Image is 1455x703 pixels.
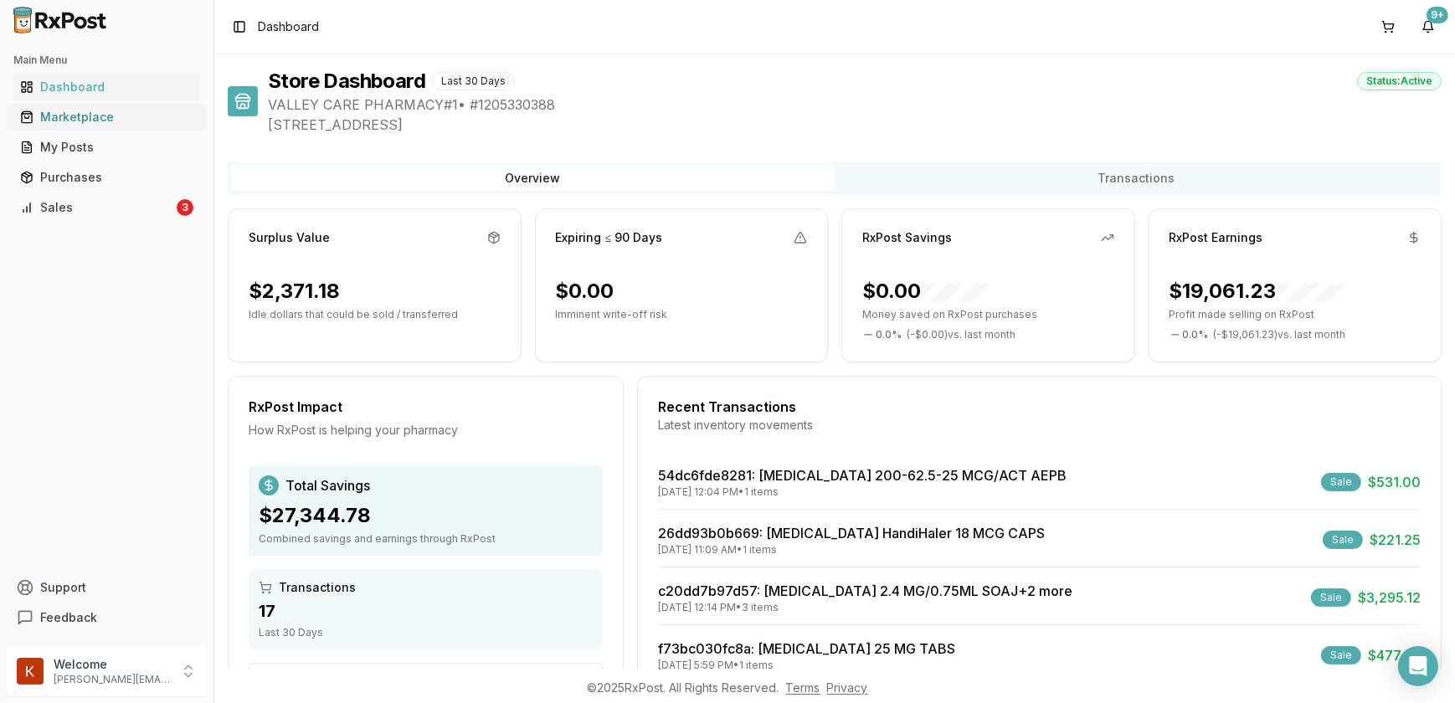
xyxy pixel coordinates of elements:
[658,485,1067,499] div: [DATE] 12:04 PM • 1 items
[13,102,200,132] a: Marketplace
[658,417,1421,434] div: Latest inventory movements
[1321,473,1361,491] div: Sale
[285,475,370,495] span: Total Savings
[268,115,1442,135] span: [STREET_ADDRESS]
[259,599,593,623] div: 17
[20,199,173,216] div: Sales
[1170,308,1422,321] p: Profit made selling on RxPost
[1311,588,1351,607] div: Sale
[1321,646,1361,665] div: Sale
[658,582,1072,599] a: c20dd7b97d57: [MEDICAL_DATA] 2.4 MG/0.75ML SOAJ+2 more
[7,104,207,131] button: Marketplace
[658,640,955,657] a: f73bc030fc8a: [MEDICAL_DATA] 25 MG TABS
[259,532,593,546] div: Combined savings and earnings through RxPost
[907,328,1015,341] span: ( - $0.00 ) vs. last month
[658,525,1045,541] a: 26dd93b0b669: [MEDICAL_DATA] HandiHaler 18 MCG CAPS
[17,658,44,685] img: User avatar
[231,165,835,192] button: Overview
[1170,229,1263,246] div: RxPost Earnings
[1183,328,1209,341] span: 0.0 %
[54,673,170,686] p: [PERSON_NAME][EMAIL_ADDRESS][DOMAIN_NAME]
[20,79,193,95] div: Dashboard
[7,7,114,33] img: RxPost Logo
[13,192,200,223] a: Sales3
[1368,472,1421,492] span: $531.00
[249,397,603,417] div: RxPost Impact
[7,572,207,603] button: Support
[268,95,1442,115] span: VALLEY CARE PHARMACY#1 • # 1205330388
[258,18,319,35] span: Dashboard
[7,603,207,633] button: Feedback
[432,72,515,90] div: Last 30 Days
[658,543,1045,557] div: [DATE] 11:09 AM • 1 items
[1214,328,1346,341] span: ( - $19,061.23 ) vs. last month
[259,626,593,639] div: Last 30 Days
[177,199,193,216] div: 3
[259,502,593,529] div: $27,344.78
[40,609,97,626] span: Feedback
[1358,588,1421,608] span: $3,295.12
[835,165,1438,192] button: Transactions
[258,18,319,35] nav: breadcrumb
[20,109,193,126] div: Marketplace
[862,278,988,305] div: $0.00
[249,229,330,246] div: Surplus Value
[786,680,820,695] a: Terms
[7,134,207,161] button: My Posts
[249,278,340,305] div: $2,371.18
[1427,7,1448,23] div: 9+
[1357,72,1442,90] div: Status: Active
[658,467,1067,484] a: 54dc6fde8281: [MEDICAL_DATA] 200-62.5-25 MCG/ACT AEPB
[556,308,808,321] p: Imminent write-off risk
[1368,645,1421,665] span: $477.90
[13,162,200,192] a: Purchases
[658,601,1072,614] div: [DATE] 12:14 PM • 3 items
[249,422,603,439] div: How RxPost is helping your pharmacy
[658,397,1421,417] div: Recent Transactions
[658,659,955,672] div: [DATE] 5:59 PM • 1 items
[13,132,200,162] a: My Posts
[54,656,170,673] p: Welcome
[862,308,1114,321] p: Money saved on RxPost purchases
[20,139,193,156] div: My Posts
[876,328,902,341] span: 0.0 %
[556,278,614,305] div: $0.00
[7,74,207,100] button: Dashboard
[7,194,207,221] button: Sales3
[1323,531,1363,549] div: Sale
[827,680,868,695] a: Privacy
[13,72,200,102] a: Dashboard
[13,54,200,67] h2: Main Menu
[1415,13,1442,40] button: 9+
[20,169,193,186] div: Purchases
[268,68,425,95] h1: Store Dashboard
[1170,278,1344,305] div: $19,061.23
[556,229,663,246] div: Expiring ≤ 90 Days
[1398,646,1438,686] div: Open Intercom Messenger
[1370,530,1421,550] span: $221.25
[862,229,952,246] div: RxPost Savings
[7,164,207,191] button: Purchases
[249,308,501,321] p: Idle dollars that could be sold / transferred
[279,579,356,596] span: Transactions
